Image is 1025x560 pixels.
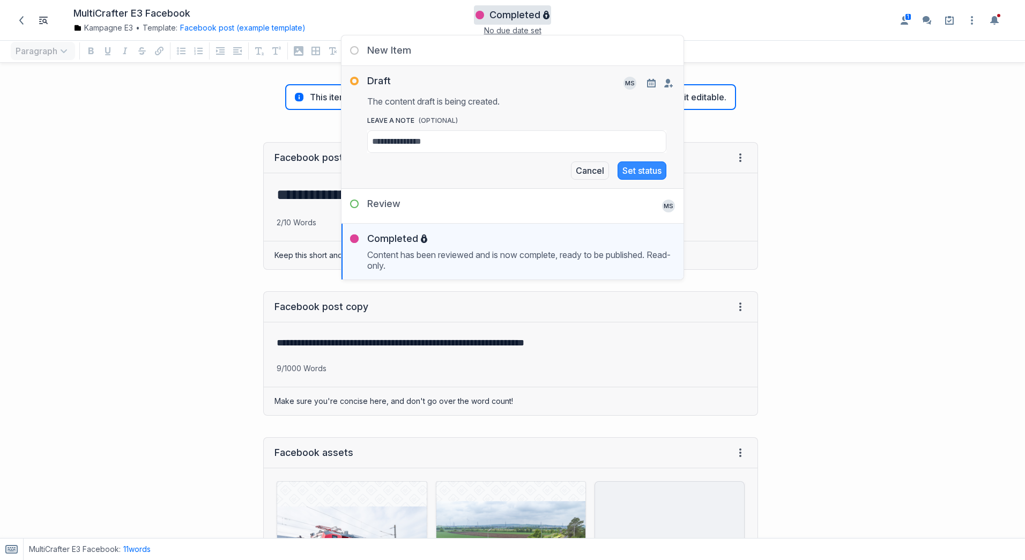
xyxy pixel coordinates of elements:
[274,300,368,313] div: Facebook post copy
[484,26,541,35] span: No due date set
[264,387,757,415] div: Make sure you're concise here, and don't go over the word count!
[734,300,747,313] span: Field menu
[474,5,551,25] button: Completed
[986,12,1003,29] button: Toggle the notification sidebar
[941,12,958,29] a: Setup guide
[341,232,427,245] div: Completed
[274,446,353,459] div: Facebook assets
[662,200,675,210] span: MS
[264,217,757,228] p: 2/10 Words
[484,25,541,36] button: No due date set
[177,23,306,33] div: Facebook post (example template)
[662,77,675,90] button: Change assignees
[414,116,458,124] span: (OPTIONAL)
[180,23,306,33] button: Facebook post (example template)
[662,200,675,212] span: MS
[623,77,636,87] span: MS
[367,92,675,107] p: The content draft is being created.
[623,77,636,90] span: MS
[310,92,726,102] span: This item can't be edited while it's marked as Completed . You can change the status to make it e...
[9,40,77,62] div: Paragraph
[29,544,121,555] span: MultiCrafter E3 Facebook :
[73,23,338,33] div: Template:
[571,161,609,180] button: Cancel
[918,12,935,29] button: Enable the commenting sidebar
[618,161,666,180] button: Set status
[350,5,675,35] div: CompletedNo due date setNew Item Draft MSThe content draft is being created.leave a Note(OPTIONAL...
[12,11,31,30] a: Back
[341,197,400,215] div: Review
[367,245,675,271] p: Content has been reviewed and is now complete, ready to be published. Read-only.
[734,446,747,459] span: Field menu
[73,8,190,20] h1: MultiCrafter E3 Facebook
[367,115,666,130] label: leave a Note
[264,363,757,374] p: 9/1000 Words
[896,12,913,29] button: Enable the assignees sidebar
[645,77,658,90] button: Set a due date
[264,241,757,269] div: Keep this short and sweet
[274,151,363,164] div: Facebook post title
[136,23,140,33] span: •
[341,75,391,92] div: Draft
[341,44,411,57] div: New Item
[123,544,151,555] button: 11words
[489,9,540,21] h3: Completed
[123,544,151,554] span: 11 words
[35,12,52,29] button: Toggle Item List
[904,13,912,21] span: 1
[734,151,747,164] span: Field menu
[73,23,133,33] a: Kampagne E3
